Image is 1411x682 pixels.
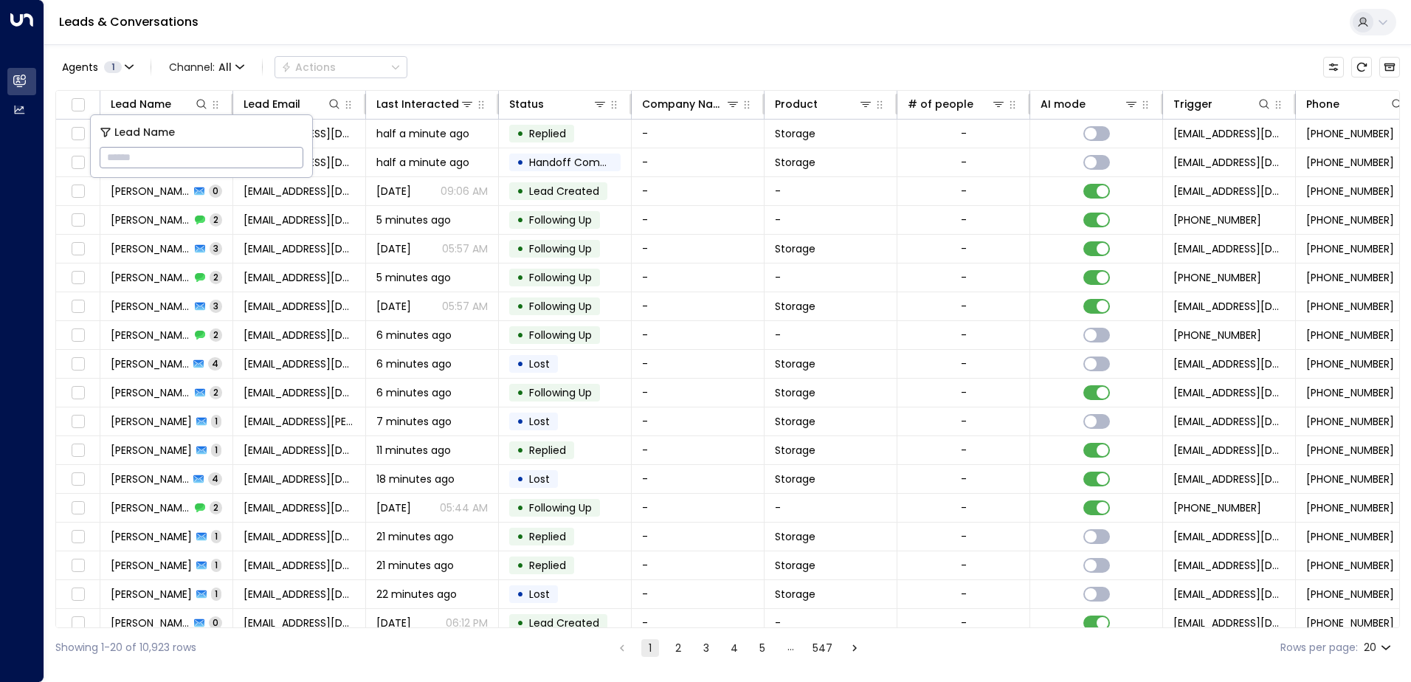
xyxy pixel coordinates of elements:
span: Barbarawifatima@gmail.com [244,500,355,515]
div: - [961,587,967,602]
span: Toggle select row [69,182,87,201]
div: • [517,179,524,204]
a: Leads & Conversations [59,13,199,30]
label: Rows per page: [1280,640,1358,655]
span: ultery@hotmail.com [244,529,355,544]
div: - [961,299,967,314]
button: Go to page 547 [810,639,835,657]
span: leads@space-station.co.uk [1173,414,1285,429]
span: Storage [775,529,815,544]
div: • [517,582,524,607]
div: Trigger [1173,95,1212,113]
span: +447368275234 [1306,443,1394,458]
span: leads@space-station.co.uk [1173,587,1285,602]
div: • [517,438,524,463]
span: Prema Alexzander [111,558,192,573]
span: +447415002937 [1306,587,1394,602]
span: Toggle select row [69,585,87,604]
p: 06:12 PM [446,616,488,630]
div: Last Interacted [376,95,459,113]
p: 05:57 AM [442,241,488,256]
span: Storage [775,385,815,400]
div: 20 [1364,637,1394,658]
div: - [961,356,967,371]
span: Toggle select row [69,240,87,258]
span: leads@space-station.co.uk [1173,558,1285,573]
td: - [765,177,897,205]
span: Shikha Rai [111,356,189,371]
span: +447935292657 [1306,328,1394,342]
span: leads@space-station.co.uk [1173,241,1285,256]
span: Toggle select row [69,384,87,402]
span: 5 minutes ago [376,270,451,285]
span: 2 [210,386,222,399]
div: • [517,380,524,405]
span: leads@space-station.co.uk [1173,126,1285,141]
span: leads@space-station.co.uk [1173,385,1285,400]
span: Replied [529,126,566,141]
span: Following Up [529,500,592,515]
div: • [517,351,524,376]
span: Toggle select row [69,326,87,345]
span: leads@space-station.co.uk [1173,616,1285,630]
span: leads@space-station.co.uk [1173,356,1285,371]
span: Replied [529,529,566,544]
span: Replied [529,443,566,458]
span: All [218,61,232,73]
span: Kieran Flynn [111,616,190,630]
span: Toggle select row [69,355,87,373]
td: - [765,263,897,292]
span: Refresh [1351,57,1372,77]
span: 3 [210,300,222,312]
span: Simon Butler [111,414,192,429]
span: Channel: [163,57,250,77]
button: Actions [275,56,407,78]
span: Zoe Copas [111,443,192,458]
span: Yesterday [376,616,411,630]
span: muskaandowlani@gmail.com [244,241,355,256]
span: Lost [529,587,550,602]
div: … [782,639,799,657]
span: 1 [104,61,122,73]
button: Go to next page [846,639,863,657]
span: 6 minutes ago [376,385,452,400]
span: helenwhitby@yahoo.co.uk [244,184,355,199]
div: - [961,558,967,573]
span: Jessica Walker [111,299,190,314]
span: +447763751593 [1306,184,1394,199]
div: - [961,328,967,342]
td: - [632,321,765,349]
div: - [961,472,967,486]
span: +447714487455 [1306,270,1394,285]
div: • [517,150,524,175]
span: +447935292657 [1173,328,1261,342]
span: simon.peter.butler@gmail.com [244,414,355,429]
nav: pagination navigation [613,638,864,657]
div: Button group with a nested menu [275,56,407,78]
span: 0 [209,185,222,197]
span: jlwalker2911@gmail.com [244,270,355,285]
span: Muskaan Dowlani [111,213,190,227]
div: • [517,265,524,290]
span: Replied [529,558,566,573]
button: Channel:All [163,57,250,77]
div: Product [775,95,818,113]
div: AI mode [1041,95,1086,113]
div: - [961,270,967,285]
span: +447956461516 [1306,385,1394,400]
span: 2 [210,328,222,341]
td: - [632,551,765,579]
span: Following Up [529,328,592,342]
button: Agents1 [55,57,139,77]
span: 0 [209,616,222,629]
span: leads@space-station.co.uk [1173,529,1285,544]
span: 1 [211,588,221,600]
div: • [517,236,524,261]
div: - [961,126,967,141]
span: Storage [775,443,815,458]
span: Following Up [529,213,592,227]
span: Storage [775,356,815,371]
span: Lead Created [529,184,599,199]
span: 1 [211,530,221,542]
div: • [517,553,524,578]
